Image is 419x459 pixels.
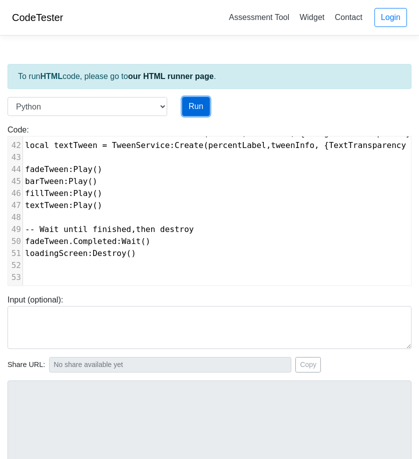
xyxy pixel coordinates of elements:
[8,223,23,235] div: 49
[8,175,23,187] div: 45
[93,248,126,258] span: Destroy
[25,236,69,246] span: fadeTween
[136,224,156,234] span: then
[73,164,93,174] span: Play
[8,139,23,151] div: 42
[69,176,88,186] span: Play
[25,224,194,234] span: ,
[8,247,23,259] div: 51
[374,8,407,27] a: Login
[8,199,23,211] div: 47
[49,357,291,372] input: No share available yet
[25,140,49,150] span: local
[8,259,23,271] div: 52
[8,271,23,283] div: 53
[329,140,406,150] span: TextTransparency
[54,140,98,150] span: textTween
[175,140,204,150] span: Create
[40,224,59,234] span: Wait
[25,236,151,246] span: . : ()
[25,200,69,210] span: textTween
[331,9,366,25] a: Contact
[64,224,88,234] span: until
[182,97,210,116] button: Run
[73,236,117,246] span: Completed
[25,200,102,210] span: : ()
[128,72,214,80] a: our HTML runner page
[8,151,23,163] div: 43
[12,12,63,23] a: CodeTester
[8,359,45,370] span: Share URL:
[8,64,411,89] div: To run code, please go to .
[25,176,98,186] span: : ()
[208,140,266,150] span: percentLabel
[93,224,131,234] span: finished
[102,140,107,150] span: =
[25,224,35,234] span: --
[295,9,328,25] a: Widget
[8,163,23,175] div: 44
[73,200,93,210] span: Play
[122,236,141,246] span: Wait
[25,188,102,198] span: : ()
[295,357,321,372] button: Copy
[160,224,194,234] span: destroy
[73,188,93,198] span: Play
[25,176,64,186] span: barTween
[25,248,136,258] span: : ()
[25,188,69,198] span: fillTween
[112,140,170,150] span: TweenService
[271,140,314,150] span: tweenInfo
[25,164,69,174] span: fadeTween
[8,211,23,223] div: 48
[25,164,102,174] span: : ()
[8,235,23,247] div: 50
[40,72,62,80] strong: HTML
[25,248,88,258] span: loadingScreen
[8,187,23,199] div: 46
[225,9,293,25] a: Assessment Tool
